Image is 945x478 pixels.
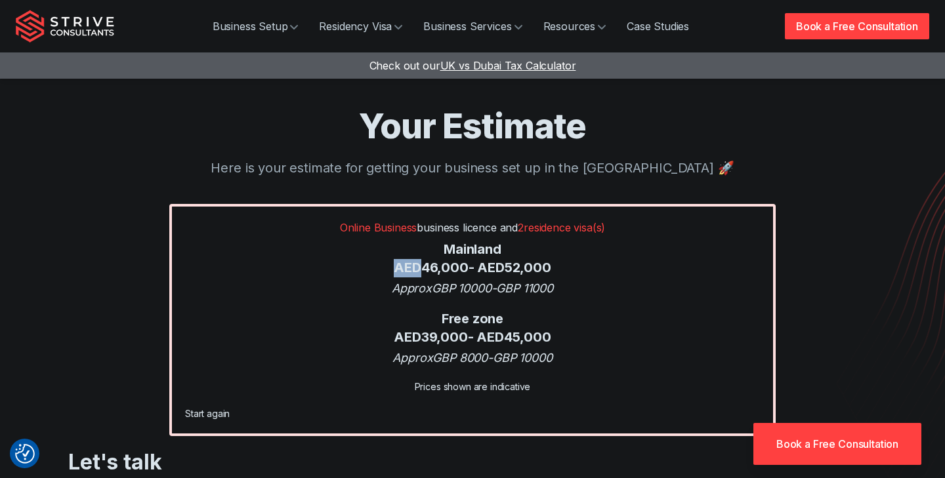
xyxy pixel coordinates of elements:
[15,444,35,464] button: Consent Preferences
[185,408,230,419] a: Start again
[16,10,114,43] img: Strive Consultants
[185,279,760,297] div: Approx GBP 10000 - GBP 11000
[308,13,413,39] a: Residency Visa
[753,423,921,465] a: Book a Free Consultation
[202,13,309,39] a: Business Setup
[16,158,929,178] p: Here is your estimate for getting your business set up in the [GEOGRAPHIC_DATA] 🚀
[185,310,760,346] div: Free zone AED 39,000 - AED 45,000
[369,59,576,72] a: Check out ourUK vs Dubai Tax Calculator
[533,13,617,39] a: Resources
[340,221,417,234] span: Online Business
[616,13,700,39] a: Case Studies
[185,241,760,277] div: Mainland AED 46,000 - AED 52,000
[185,349,760,367] div: Approx GBP 8000 - GBP 10000
[15,444,35,464] img: Revisit consent button
[16,105,929,148] h1: Your Estimate
[185,220,760,235] p: business licence and
[185,380,760,393] div: Prices shown are indicative
[518,221,605,234] span: 2 residence visa(s)
[68,449,877,475] h3: Let's talk
[785,13,929,39] a: Book a Free Consultation
[413,13,532,39] a: Business Services
[440,59,576,72] span: UK vs Dubai Tax Calculator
